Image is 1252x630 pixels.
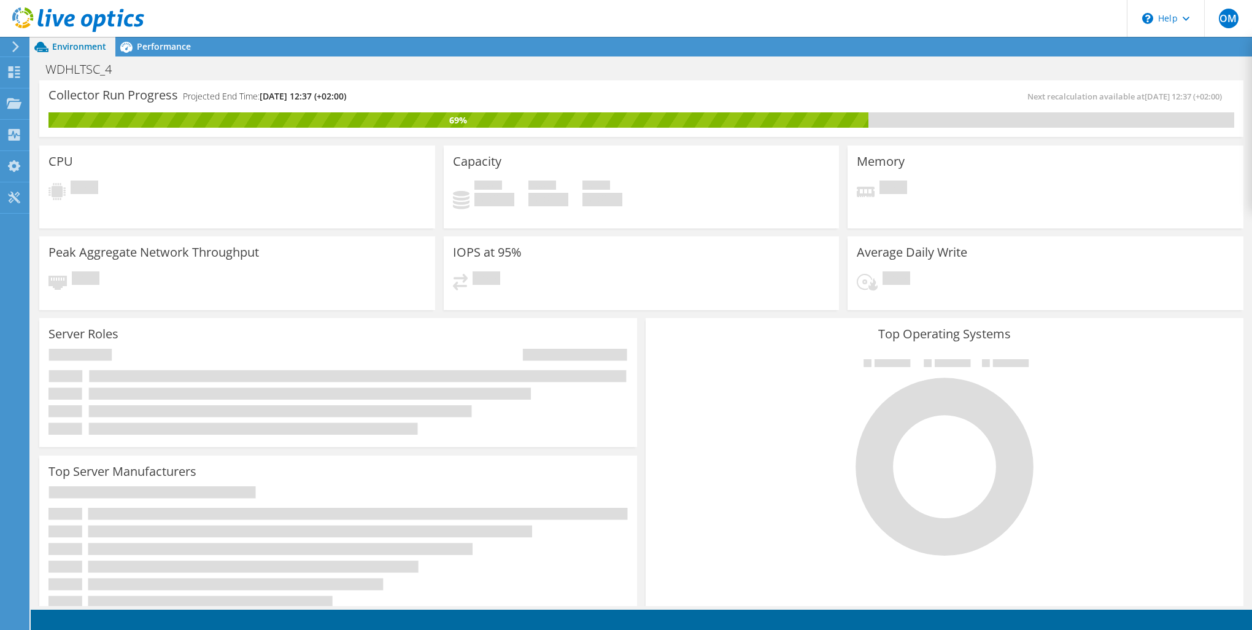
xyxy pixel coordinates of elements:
span: [DATE] 12:37 (+02:00) [260,90,346,102]
h3: CPU [48,155,73,168]
svg: \n [1142,13,1153,24]
span: Pending [883,271,910,288]
h4: Projected End Time: [183,90,346,103]
h3: IOPS at 95% [453,246,522,259]
h3: Top Server Manufacturers [48,465,196,478]
h3: Memory [857,155,905,168]
span: Pending [71,181,98,197]
span: Pending [473,271,500,288]
span: Performance [137,41,191,52]
span: [DATE] 12:37 (+02:00) [1145,91,1222,102]
span: Pending [879,181,907,197]
span: Free [528,181,556,193]
div: 69% [48,114,868,127]
h3: Server Roles [48,327,118,341]
h4: 0 GiB [582,193,622,206]
span: Pending [72,271,99,288]
span: Next recalculation available at [1027,91,1228,102]
h3: Peak Aggregate Network Throughput [48,246,259,259]
span: Used [474,181,502,193]
h4: 0 GiB [528,193,568,206]
span: Environment [52,41,106,52]
span: OM [1219,9,1238,28]
h3: Average Daily Write [857,246,967,259]
span: Total [582,181,610,193]
h3: Capacity [453,155,501,168]
h4: 0 GiB [474,193,514,206]
h3: Top Operating Systems [655,327,1234,341]
h1: WDHLTSC_4 [40,63,131,76]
